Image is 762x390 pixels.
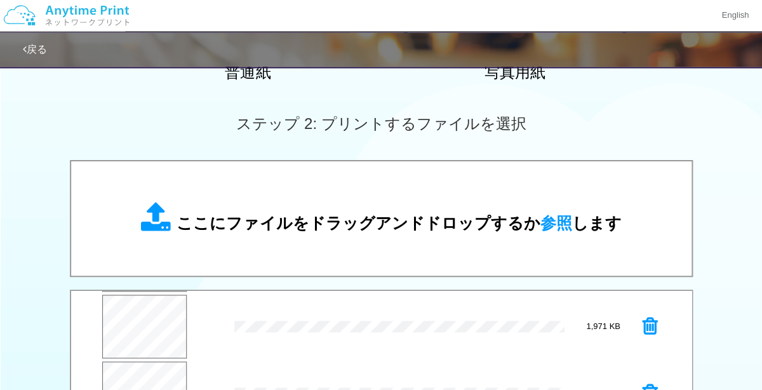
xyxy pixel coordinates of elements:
[177,214,621,232] span: ここにファイルをドラッグアンドドロップするか します
[540,214,571,232] span: 参照
[564,321,642,333] div: 1,971 KB
[23,44,47,55] a: 戻る
[236,115,526,132] span: ステップ 2: プリントするファイルを選択
[137,64,359,81] h2: 普通紙
[403,64,625,81] h2: 写真用紙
